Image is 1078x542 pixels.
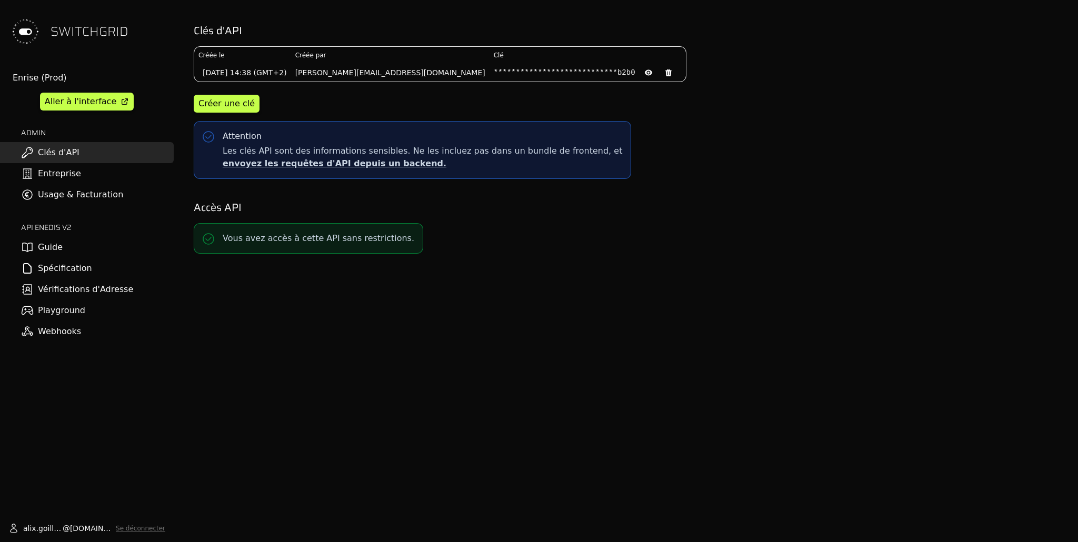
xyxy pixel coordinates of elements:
div: Créer une clé [198,97,255,110]
span: @ [63,523,70,534]
span: Les clés API sont des informations sensibles. Ne les incluez pas dans un bundle de frontend, et [223,145,622,170]
p: Vous avez accès à cette API sans restrictions. [223,232,414,245]
div: Enrise (Prod) [13,72,174,84]
img: Switchgrid Logo [8,15,42,48]
div: Aller à l'interface [45,95,116,108]
a: Aller à l'interface [40,93,134,111]
p: envoyez les requêtes d'API depuis un backend. [223,157,622,170]
span: [DOMAIN_NAME] [70,523,112,534]
button: Créer une clé [194,95,259,113]
td: [DATE] 14:38 (GMT+2) [194,64,291,82]
button: Se déconnecter [116,524,165,533]
th: Clé [490,47,686,64]
h2: ADMIN [21,127,174,138]
th: Créée le [194,47,291,64]
h2: Clés d'API [194,23,1063,38]
th: Créée par [291,47,490,64]
span: alix.goillandeau [23,523,63,534]
span: SWITCHGRID [51,23,128,40]
div: Attention [223,130,262,143]
h2: Accès API [194,200,1063,215]
h2: API ENEDIS v2 [21,222,174,233]
td: [PERSON_NAME][EMAIL_ADDRESS][DOMAIN_NAME] [291,64,490,82]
